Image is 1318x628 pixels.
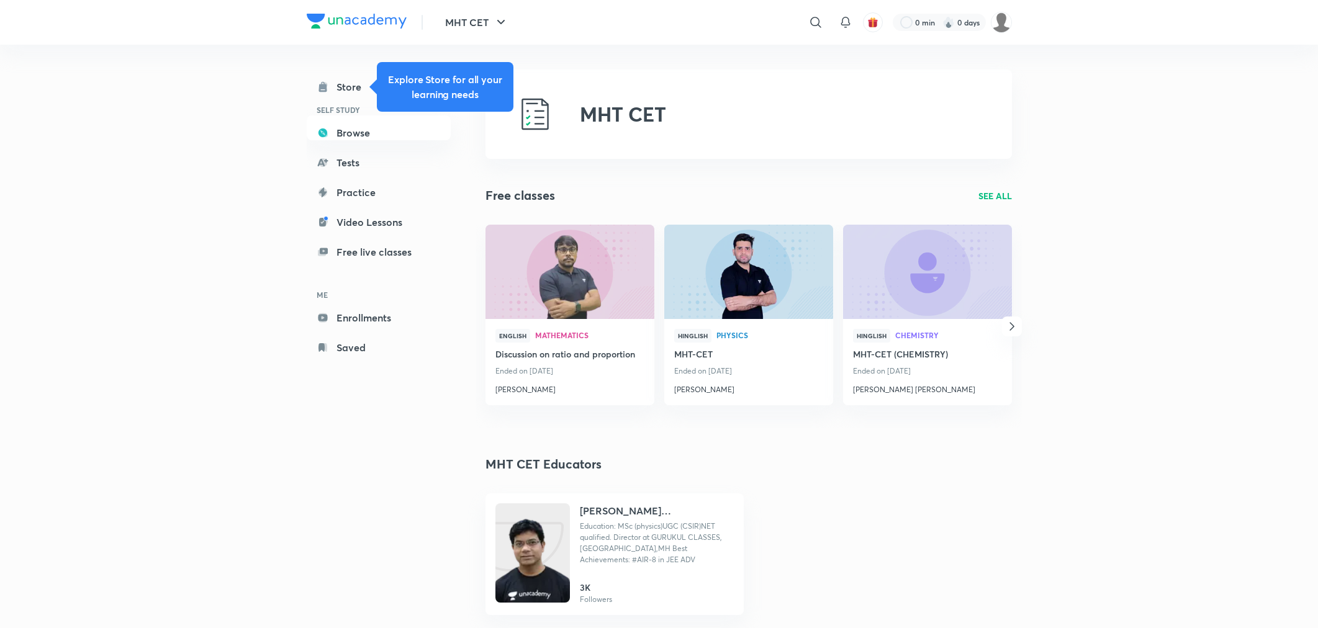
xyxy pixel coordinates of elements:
[674,348,823,363] a: MHT-CET
[853,329,890,343] span: Hinglish
[485,455,602,473] h3: MHT CET Educators
[307,120,451,145] a: Browse
[485,493,744,615] a: Unacademy[PERSON_NAME] [PERSON_NAME]Education: MSc (physics)UGC (CSIR)NET qualified. Director at ...
[336,79,369,94] div: Store
[716,331,823,340] a: Physics
[307,180,451,205] a: Practice
[495,516,570,615] img: Unacademy
[662,223,834,320] img: new-thumbnail
[495,363,644,379] p: Ended on [DATE]
[515,94,555,134] img: MHT CET
[895,331,1002,340] a: Chemistry
[716,331,823,339] span: Physics
[307,14,407,32] a: Company Logo
[485,186,555,205] h2: Free classes
[535,331,644,339] span: Mathematics
[307,99,451,120] h6: SELF STUDY
[895,331,1002,339] span: Chemistry
[843,225,1012,319] a: new-thumbnail
[307,14,407,29] img: Company Logo
[867,17,878,28] img: avatar
[863,12,883,32] button: avatar
[674,329,711,343] span: Hinglish
[853,348,1002,363] a: MHT-CET (CHEMISTRY)
[307,284,451,305] h6: ME
[495,329,530,343] span: English
[307,240,451,264] a: Free live classes
[495,379,644,395] a: [PERSON_NAME]
[580,581,612,594] h6: 3K
[438,10,516,35] button: MHT CET
[674,363,823,379] p: Ended on [DATE]
[485,225,654,319] a: new-thumbnail
[307,305,451,330] a: Enrollments
[307,335,451,360] a: Saved
[484,223,656,320] img: new-thumbnail
[853,379,1002,395] a: [PERSON_NAME] [PERSON_NAME]
[841,223,1013,320] img: new-thumbnail
[853,363,1002,379] p: Ended on [DATE]
[942,16,955,29] img: streak
[307,210,451,235] a: Video Lessons
[674,379,823,395] a: [PERSON_NAME]
[307,150,451,175] a: Tests
[978,189,1012,202] a: SEE ALL
[535,331,644,340] a: Mathematics
[580,521,734,565] p: Education: MSc (physics)UGC (CSIR)NET qualified. Director at GURUKUL CLASSES, Aurangabad,MH Best ...
[580,102,666,126] h2: MHT CET
[580,503,734,518] h4: [PERSON_NAME] [PERSON_NAME]
[664,225,833,319] a: new-thumbnail
[991,12,1012,33] img: Vivek Patil
[307,74,451,99] a: Store
[387,72,503,102] h5: Explore Store for all your learning needs
[580,594,612,605] p: Followers
[495,348,644,363] a: Discussion on ratio and proportion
